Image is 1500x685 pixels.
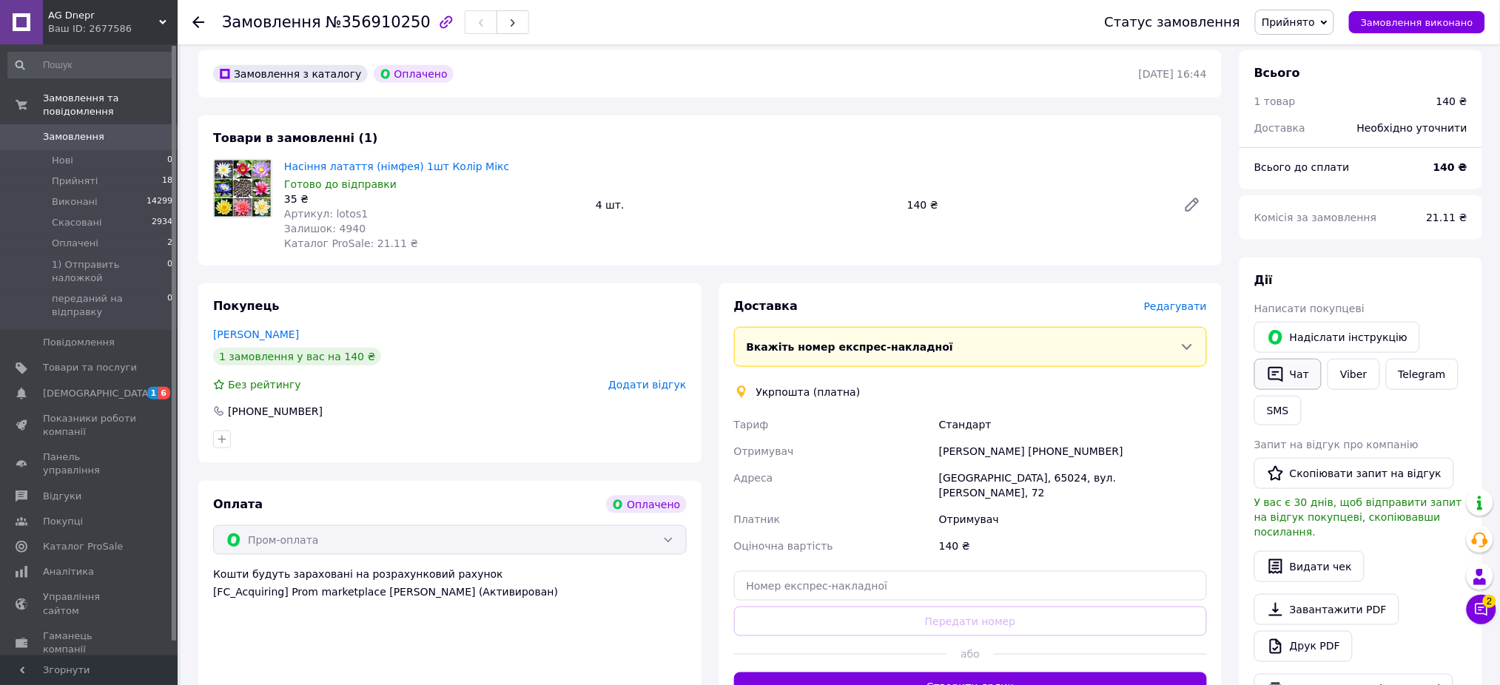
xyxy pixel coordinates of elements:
[214,160,272,217] img: Насіння латаття (німфея) 1шт Колір Мікс
[1254,396,1302,425] button: SMS
[152,216,172,229] span: 2934
[1144,300,1207,312] span: Редагувати
[48,22,178,36] div: Ваш ID: 2677586
[43,361,137,374] span: Товари та послуги
[1254,212,1377,223] span: Комісія за замовлення
[608,379,686,391] span: Додати відгук
[1361,17,1473,28] span: Замовлення виконано
[1254,303,1365,314] span: Написати покупцеві
[1139,68,1207,80] time: [DATE] 16:44
[213,567,687,599] div: Кошти будуть зараховані на розрахунковий рахунок
[43,630,137,656] span: Гаманець компанії
[936,411,1210,438] div: Стандарт
[1483,590,1496,604] span: 2
[734,540,833,552] span: Оціночна вартість
[1254,122,1305,134] span: Доставка
[1262,16,1315,28] span: Прийнято
[1254,66,1300,80] span: Всього
[52,216,102,229] span: Скасовані
[1467,595,1496,624] button: Чат з покупцем2
[213,584,687,599] div: [FC_Acquiring] Prom marketplace [PERSON_NAME] (Активирован)
[213,65,368,83] div: Замовлення з каталогу
[326,13,431,31] span: №356910250
[1254,631,1353,662] a: Друк PDF
[213,299,280,313] span: Покупець
[734,445,794,457] span: Отримувач
[147,195,172,209] span: 14299
[374,65,454,83] div: Оплачено
[43,412,137,439] span: Показники роботи компанії
[1254,594,1399,625] a: Завантажити PDF
[43,451,137,477] span: Панель управління
[52,195,98,209] span: Виконані
[734,571,1208,601] input: Номер експрес-накладної
[1254,161,1350,173] span: Всього до сплати
[1254,359,1322,390] button: Чат
[213,328,299,340] a: [PERSON_NAME]
[734,299,798,313] span: Доставка
[284,208,368,220] span: Артикул: lotos1
[284,161,509,172] a: Насіння латаття (німфея) 1шт Колір Мікс
[936,533,1210,559] div: 140 ₴
[158,387,170,399] span: 6
[284,192,584,206] div: 35 ₴
[48,9,159,22] span: AG Dnepr
[43,490,81,503] span: Відгуки
[43,590,137,617] span: Управління сайтом
[1254,439,1419,451] span: Запит на відгук про компанію
[43,387,152,400] span: [DEMOGRAPHIC_DATA]
[43,336,115,349] span: Повідомлення
[162,175,172,188] span: 18
[213,348,381,365] div: 1 замовлення у вас на 140 ₴
[1177,190,1207,220] a: Редагувати
[1349,11,1485,33] button: Замовлення виконано
[936,506,1210,533] div: Отримувач
[43,130,104,144] span: Замовлення
[43,92,178,118] span: Замовлення та повідомлення
[52,237,98,250] span: Оплачені
[43,540,123,553] span: Каталог ProSale
[753,385,864,399] div: Укрпошта (платна)
[901,195,1171,215] div: 140 ₴
[284,237,418,249] span: Каталог ProSale: 21.11 ₴
[1433,161,1467,173] b: 140 ₴
[228,379,301,391] span: Без рейтингу
[936,438,1210,465] div: [PERSON_NAME] [PHONE_NUMBER]
[1254,273,1273,287] span: Дії
[284,178,397,190] span: Готово до відправки
[1436,94,1467,109] div: 140 ₴
[1254,322,1420,353] button: Надіслати інструкцію
[167,237,172,250] span: 2
[734,472,773,484] span: Адреса
[213,497,263,511] span: Оплата
[52,175,98,188] span: Прийняті
[1254,95,1296,107] span: 1 товар
[946,647,994,662] span: або
[606,496,686,513] div: Оплачено
[1427,212,1467,223] span: 21.11 ₴
[167,292,172,319] span: 0
[747,341,954,353] span: Вкажіть номер експрес-накладної
[1254,551,1365,582] button: Видати чек
[1386,359,1459,390] a: Telegram
[167,258,172,285] span: 0
[52,154,73,167] span: Нові
[734,513,781,525] span: Платник
[590,195,901,215] div: 4 шт.
[1254,496,1462,538] span: У вас є 30 днів, щоб відправити запит на відгук покупцеві, скопіювавши посилання.
[1348,112,1476,144] div: Необхідно уточнити
[43,565,94,578] span: Аналітика
[7,52,174,78] input: Пошук
[936,465,1210,506] div: [GEOGRAPHIC_DATA], 65024, вул. [PERSON_NAME], 72
[734,419,769,431] span: Тариф
[213,131,378,145] span: Товари в замовленні (1)
[192,15,204,30] div: Повернутися назад
[167,154,172,167] span: 0
[1254,458,1454,489] button: Скопіювати запит на відгук
[52,258,167,285] span: 1) Отправить наложкой
[1105,15,1241,30] div: Статус замовлення
[43,515,83,528] span: Покупці
[52,292,167,319] span: переданий на відправку
[284,223,366,234] span: Залишок: 4940
[147,387,159,399] span: 1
